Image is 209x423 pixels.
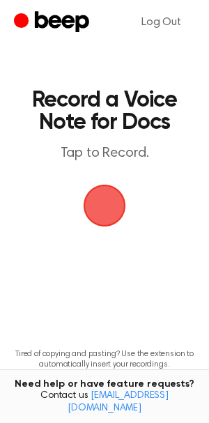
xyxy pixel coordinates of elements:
[25,145,184,162] p: Tap to Record.
[127,6,195,39] a: Log Out
[25,89,184,134] h1: Record a Voice Note for Docs
[14,9,93,36] a: Beep
[84,185,125,226] img: Beep Logo
[11,349,198,370] p: Tired of copying and pasting? Use the extension to automatically insert your recordings.
[8,390,201,415] span: Contact us
[68,391,169,413] a: [EMAIL_ADDRESS][DOMAIN_NAME]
